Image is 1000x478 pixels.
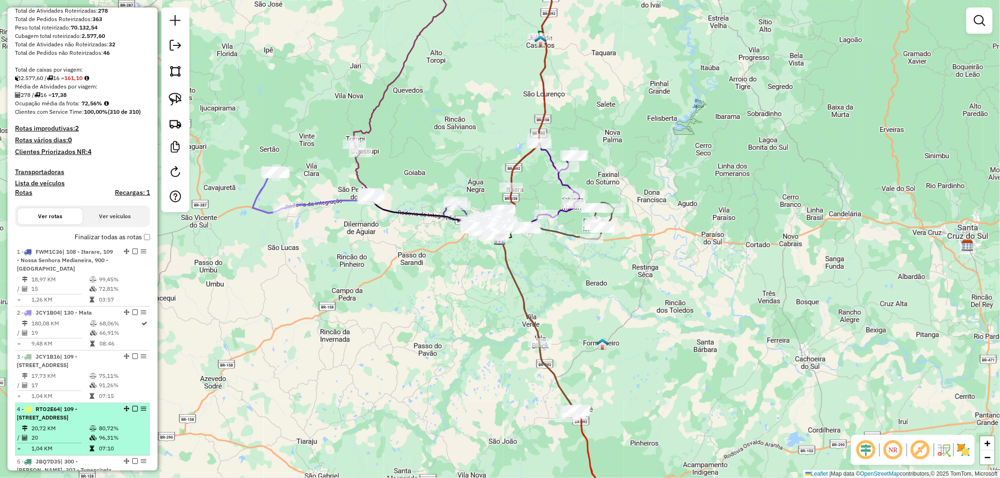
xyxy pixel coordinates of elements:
[166,36,185,57] a: Exportar sessão
[31,319,90,328] td: 180,08 KM
[803,470,1000,478] div: Map data © contributors,© 2025 TomTom, Microsoft
[480,219,504,228] div: Atividade não roteirizada - NELVIO VILMAR STEFAN
[64,74,83,81] strong: 161,10
[17,309,92,316] span: 2 -
[909,439,932,461] span: Exibir rótulo
[17,295,22,304] td: =
[264,167,287,176] div: Atividade não roteirizada - FELIPE ZORZI DAMBROS
[15,32,150,40] div: Cubagem total roteirizado:
[15,189,32,197] h4: Rotas
[90,426,97,431] i: % de utilização do peso
[486,216,510,225] div: Atividade não roteirizada - EDENIR G.DA COSTA E
[855,439,877,461] span: Ocultar deslocamento
[15,92,21,98] i: Total de Atividades
[566,405,589,414] div: Atividade não roteirizada - 220
[52,91,67,98] strong: 17,38
[98,275,146,284] td: 99,45%
[169,93,182,106] img: Selecionar atividades - laço
[90,330,97,336] i: % de utilização da cubagem
[98,295,146,304] td: 03:57
[132,249,138,254] em: Finalizar rota
[90,277,97,282] i: % de utilização do peso
[34,92,40,98] i: Total de rotas
[936,442,951,457] img: Fluxo de ruas
[98,444,146,453] td: 07:10
[22,277,28,282] i: Distância Total
[15,91,150,99] div: 278 / 16 =
[22,330,28,336] i: Total de Atividades
[18,208,83,224] button: Ver rotas
[17,433,22,442] td: /
[15,23,150,32] div: Peso total roteirizado:
[882,439,904,461] span: Ocultar NR
[486,230,509,240] div: Atividade não roteirizada - JP SANTA LUCIA III
[83,208,147,224] button: Ver veículos
[534,35,547,47] img: Julio de Castilhos
[84,75,89,81] i: Meta Caixas/viagem: 162,77 Diferença: -1,67
[71,24,98,31] strong: 70.132,54
[483,220,506,229] div: Atividade não roteirizada - D' TUDO
[169,65,182,78] img: Selecionar atividades - polígono
[980,436,994,450] a: Zoom in
[166,162,185,184] a: Reroteirizar Sessão
[17,248,113,272] span: | 108 - Itarare, 109 - Nossa Senhora Medianeira, 900 - [GEOGRAPHIC_DATA]
[141,309,146,315] em: Opções
[22,435,28,441] i: Total de Atividades
[15,40,150,49] div: Total de Atividades não Roteirizadas:
[132,353,138,359] em: Finalizar rota
[17,391,22,401] td: =
[15,168,150,176] h4: Transportadoras
[90,373,97,379] i: % de utilização do peso
[141,249,146,254] em: Opções
[485,232,508,242] div: Atividade não roteirizada - OTAVIO AIRES DE ANDR
[165,113,186,134] a: Criar rota
[31,381,89,390] td: 17
[15,82,150,91] div: Média de Atividades por viagem:
[98,284,146,294] td: 72,81%
[486,217,509,226] div: Atividade não roteirizada - BAR DO PINGO
[31,391,89,401] td: 1,04 KM
[166,11,185,32] a: Nova sessão e pesquisa
[124,249,129,254] em: Alterar sequência das rotas
[480,218,504,227] div: Atividade não roteirizada - VANESSA TATSCH DA SI
[124,458,129,464] em: Alterar sequência das rotas
[99,339,141,348] td: 08:46
[22,373,28,379] i: Distância Total
[956,442,971,457] img: Exibir/Ocultar setores
[166,138,185,159] a: Criar modelo
[124,353,129,359] em: Alterar sequência das rotas
[17,405,77,421] span: | 109 - [STREET_ADDRESS]
[829,471,831,477] span: |
[17,405,77,421] span: 4 -
[92,15,102,22] strong: 363
[36,405,60,412] span: RTO2E64
[98,424,146,433] td: 80,72%
[17,381,22,390] td: /
[124,309,129,315] em: Alterar sequência das rotas
[962,239,974,251] img: CDD Santa Cruz do Sul
[144,234,150,240] input: Finalizar todas as rotas
[82,32,105,39] strong: 2.577,60
[31,275,89,284] td: 18,97 KM
[15,179,150,187] h4: Lista de veículos
[22,286,28,292] i: Total de Atividades
[36,353,60,360] span: JCY1B16
[15,125,150,132] h4: Rotas improdutivas:
[109,41,115,48] strong: 32
[36,309,60,316] span: JCY1B04
[31,424,89,433] td: 20,72 KM
[90,341,95,346] i: Tempo total em rota
[90,297,94,302] i: Tempo total em rota
[84,108,108,115] strong: 100,00%
[115,189,150,197] h4: Recargas: 1
[15,74,150,82] div: 2.577,60 / 16 =
[36,458,60,465] span: JBQ7D35
[169,117,182,130] img: Criar rota
[141,406,146,412] em: Opções
[480,218,504,228] div: Atividade não roteirizada - VANESSA TATSCH DA SI
[103,49,110,56] strong: 46
[22,382,28,388] i: Total de Atividades
[485,219,508,228] div: Atividade não roteirizada - MAEHARA BAR LTDA
[108,108,141,115] strong: (310 de 310)
[596,338,609,350] img: Formigueiro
